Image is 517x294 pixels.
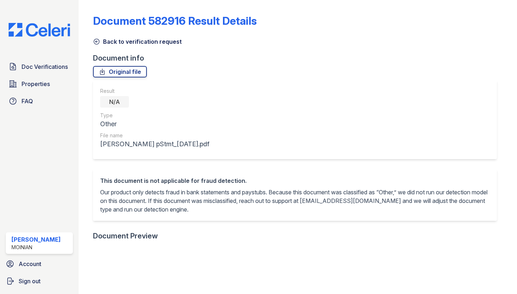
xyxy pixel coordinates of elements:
[93,14,257,27] a: Document 582916 Result Details
[100,112,209,119] div: Type
[3,257,76,271] a: Account
[100,132,209,139] div: File name
[3,274,76,288] a: Sign out
[19,277,41,285] span: Sign out
[100,139,209,149] div: [PERSON_NAME] pStmt_[DATE].pdf
[100,96,129,108] div: N/A
[93,66,147,77] a: Original file
[11,235,61,244] div: [PERSON_NAME]
[100,176,490,185] div: This document is not applicable for fraud detection.
[19,260,41,268] span: Account
[3,23,76,37] img: CE_Logo_Blue-a8612792a0a2168367f1c8372b55b34899dd931a85d93a1a3d3e32e68fde9ad4.png
[93,53,503,63] div: Document info
[22,97,33,105] span: FAQ
[6,94,73,108] a: FAQ
[100,87,209,95] div: Result
[100,188,490,214] p: Our product only detects fraud in bank statements and paystubs. Because this document was classif...
[6,60,73,74] a: Doc Verifications
[22,80,50,88] span: Properties
[100,119,209,129] div: Other
[22,62,68,71] span: Doc Verifications
[6,77,73,91] a: Properties
[93,37,182,46] a: Back to verification request
[11,244,61,251] div: Moinian
[93,231,158,241] div: Document Preview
